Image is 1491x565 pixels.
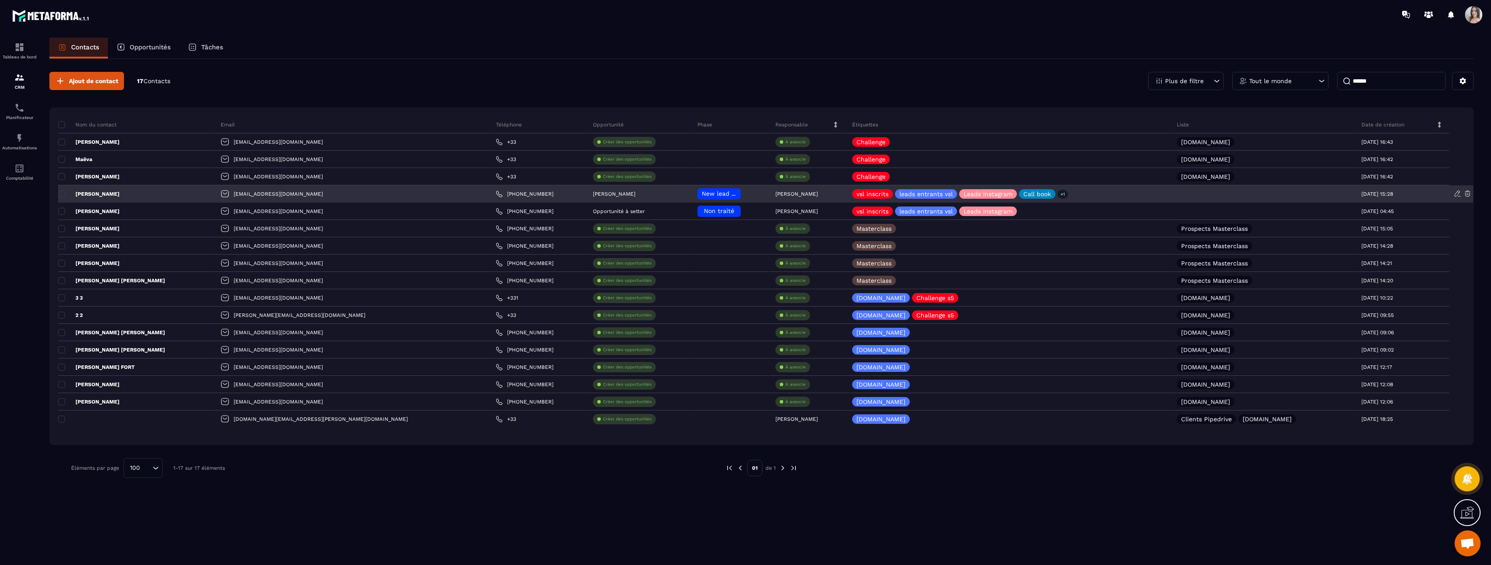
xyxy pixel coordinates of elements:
p: [DOMAIN_NAME] [856,329,905,336]
p: [DATE] 12:17 [1361,364,1392,370]
p: [PERSON_NAME] [58,381,120,388]
p: Challenge s5 [916,312,954,318]
p: Créer des opportunités [603,329,651,336]
img: next [779,464,787,472]
p: Créer des opportunités [603,243,651,249]
p: À associe [785,243,806,249]
a: +33 [496,139,516,145]
p: À associe [785,156,806,162]
p: Challenge [856,174,885,180]
p: [DOMAIN_NAME] [1181,347,1230,353]
p: [DATE] 14:21 [1361,260,1392,266]
p: [PERSON_NAME] [58,225,120,232]
p: Leads Instagram [964,208,1012,214]
p: Créer des opportunités [603,347,651,353]
p: Leads Instagram [964,191,1012,197]
p: Maëva [58,156,92,163]
p: [DATE] 12:06 [1361,399,1393,405]
p: 01 [747,460,762,476]
p: À associe [785,174,806,180]
a: schedulerschedulerPlanificateur [2,96,37,126]
p: Masterclass [856,243,892,249]
p: Créer des opportunités [603,381,651,387]
img: formation [14,72,25,83]
p: [DOMAIN_NAME] [1181,399,1230,405]
p: [PERSON_NAME] [593,191,635,197]
p: [PERSON_NAME] [58,190,120,197]
p: 2 2 [58,312,83,319]
span: Non traité [704,207,734,214]
img: prev [726,464,733,472]
p: [DATE] 12:08 [1361,381,1393,387]
p: Liste [1177,121,1189,128]
p: [DATE] 15:05 [1361,226,1393,232]
p: [DATE] 10:22 [1361,295,1393,301]
a: Opportunités [108,38,179,58]
p: [PERSON_NAME] [PERSON_NAME] [58,346,165,353]
p: [DATE] 14:20 [1361,278,1393,284]
a: [PHONE_NUMBER] [496,225,553,232]
a: +33 [496,156,516,163]
p: Nom du contact [58,121,117,128]
p: À associe [785,260,806,266]
a: +33 [496,312,516,319]
p: leads entrants vsl [899,208,953,214]
p: [DATE] 16:43 [1361,139,1393,145]
a: accountantaccountantComptabilité [2,157,37,187]
p: Planificateur [2,115,37,120]
p: [DOMAIN_NAME] [1181,381,1230,387]
p: Masterclass [856,226,892,232]
p: À associe [785,364,806,370]
p: [PERSON_NAME] [58,173,120,180]
p: [PERSON_NAME] [775,416,818,422]
p: À associe [785,139,806,145]
p: À associe [785,226,806,232]
p: Créer des opportunités [603,295,651,301]
img: formation [14,42,25,52]
p: [DATE] 16:42 [1361,174,1393,180]
a: +331 [496,294,518,301]
p: [DOMAIN_NAME] [856,347,905,353]
p: 1-17 sur 17 éléments [173,465,225,471]
p: Email [221,121,235,128]
a: [PHONE_NUMBER] [496,190,553,197]
p: Prospects Masterclass [1181,226,1248,232]
p: [DATE] 15:28 [1361,191,1393,197]
p: [DATE] 09:55 [1361,312,1394,318]
span: 100 [127,463,143,473]
div: Search for option [124,458,163,478]
p: leads entrants vsl [899,191,953,197]
p: [DOMAIN_NAME] [1181,174,1230,180]
p: Étiquettes [852,121,878,128]
p: [DOMAIN_NAME] [856,399,905,405]
p: À associe [785,329,806,336]
p: [PERSON_NAME] [58,242,120,249]
p: Opportunité à setter [593,208,645,214]
a: formationformationTableau de bord [2,36,37,66]
a: automationsautomationsAutomatisations [2,126,37,157]
p: [PERSON_NAME] [58,139,120,145]
p: Tableau de bord [2,55,37,59]
p: Masterclass [856,278,892,284]
p: Call book [1023,191,1051,197]
p: CRM [2,85,37,90]
a: Contacts [49,38,108,58]
p: [DATE] 04:45 [1361,208,1394,214]
a: [PHONE_NUMBER] [496,346,553,353]
p: [DATE] 09:02 [1361,347,1394,353]
a: Tâches [179,38,232,58]
p: [PERSON_NAME] [PERSON_NAME] [58,329,165,336]
p: [DATE] 09:06 [1361,329,1394,336]
p: vsl inscrits [856,191,889,197]
p: [DOMAIN_NAME] [1181,364,1230,370]
p: À associe [785,347,806,353]
p: À associe [785,381,806,387]
p: À associe [785,399,806,405]
p: Créer des opportunités [603,139,651,145]
p: [DOMAIN_NAME] [1181,329,1230,336]
a: [PHONE_NUMBER] [496,381,553,388]
p: [PERSON_NAME] [775,208,818,214]
p: Challenge s5 [916,295,954,301]
input: Search for option [143,463,150,473]
p: Créer des opportunités [603,364,651,370]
